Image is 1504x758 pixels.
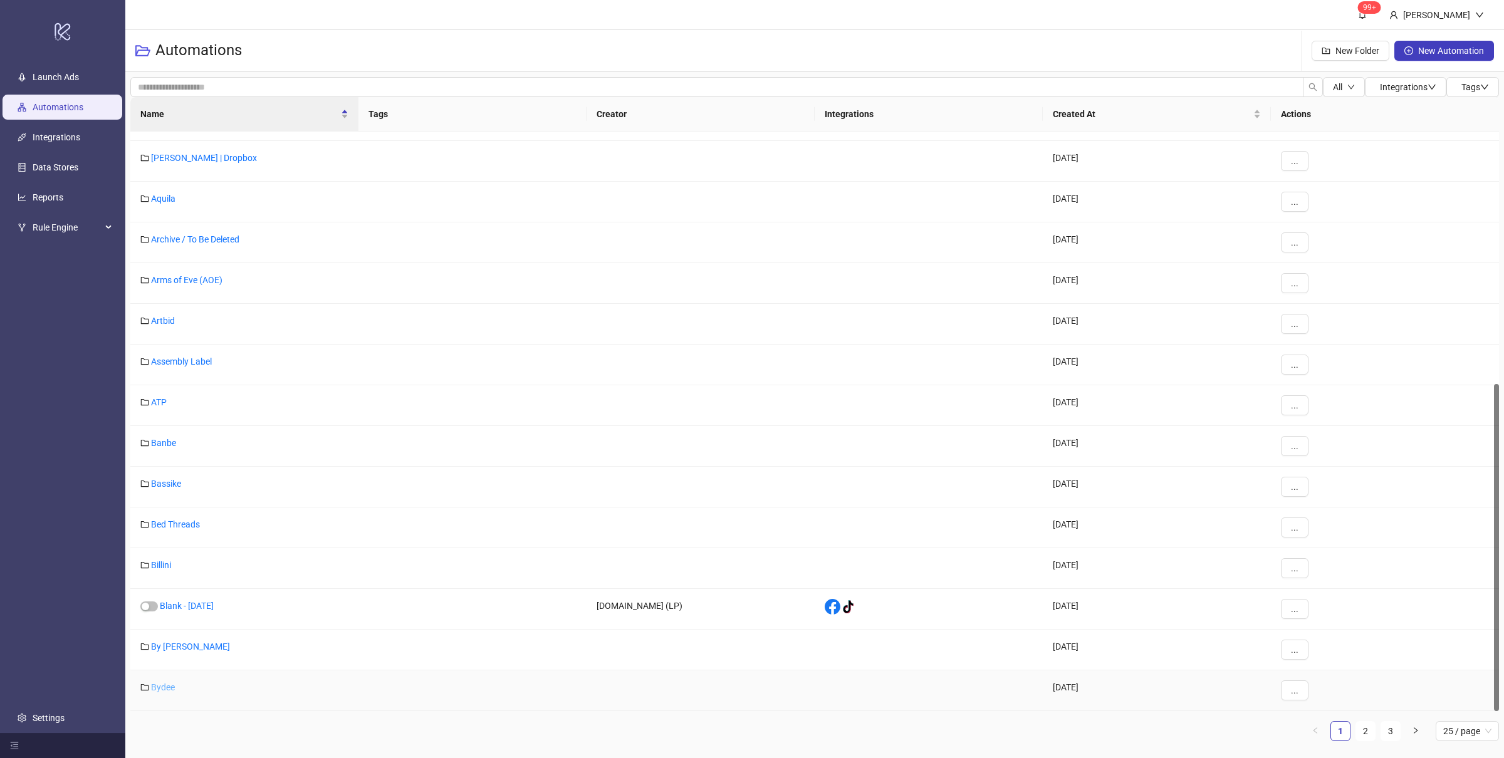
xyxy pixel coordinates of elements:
[1356,722,1375,740] a: 2
[1394,41,1494,61] button: New Automation
[140,276,149,284] span: folder
[151,641,230,652] a: By [PERSON_NAME]
[1281,273,1308,293] button: ...
[1330,721,1350,741] li: 1
[1333,82,1342,92] span: All
[140,235,149,244] span: folder
[1281,232,1308,252] button: ...
[1291,237,1298,247] span: ...
[1043,263,1271,304] div: [DATE]
[1347,83,1355,91] span: down
[1381,721,1401,741] li: 3
[140,642,149,651] span: folder
[1043,385,1271,426] div: [DATE]
[1305,721,1325,741] li: Previous Page
[140,107,338,121] span: Name
[140,439,149,447] span: folder
[151,356,212,366] a: Assembly Label
[1312,41,1389,61] button: New Folder
[1271,97,1499,132] th: Actions
[1281,640,1308,660] button: ...
[140,316,149,325] span: folder
[1291,563,1298,573] span: ...
[1281,517,1308,537] button: ...
[33,132,80,142] a: Integrations
[1412,727,1419,734] span: right
[151,682,175,692] a: Bydee
[1043,589,1271,630] div: [DATE]
[1291,604,1298,614] span: ...
[1331,722,1350,740] a: 1
[151,519,200,529] a: Bed Threads
[151,153,257,163] a: [PERSON_NAME] | Dropbox
[1355,721,1376,741] li: 2
[1291,441,1298,451] span: ...
[1043,630,1271,670] div: [DATE]
[1323,77,1365,97] button: Alldown
[151,479,181,489] a: Bassike
[1043,97,1271,132] th: Created At
[151,316,175,326] a: Artbid
[1281,151,1308,171] button: ...
[140,153,149,162] span: folder
[1305,721,1325,741] button: left
[1043,182,1271,222] div: [DATE]
[160,601,214,611] a: Blank - [DATE]
[140,561,149,569] span: folder
[10,741,19,750] span: menu-fold
[140,194,149,203] span: folder
[1291,522,1298,532] span: ...
[33,102,83,112] a: Automations
[151,397,167,407] a: ATP
[1043,467,1271,507] div: [DATE]
[33,72,79,82] a: Launch Ads
[1281,477,1308,497] button: ...
[33,192,63,202] a: Reports
[587,97,815,132] th: Creator
[140,479,149,488] span: folder
[151,234,239,244] a: Archive / To Be Deleted
[1418,46,1484,56] span: New Automation
[1312,727,1319,734] span: left
[815,97,1043,132] th: Integrations
[1291,482,1298,492] span: ...
[1308,83,1317,91] span: search
[140,683,149,692] span: folder
[1365,77,1446,97] button: Integrationsdown
[1358,10,1367,19] span: bell
[151,275,222,285] a: Arms of Eve (AOE)
[33,215,102,240] span: Rule Engine
[1043,670,1271,711] div: [DATE]
[18,223,26,232] span: fork
[1291,319,1298,329] span: ...
[140,520,149,529] span: folder
[358,97,587,132] th: Tags
[1381,722,1400,740] a: 3
[1043,548,1271,589] div: [DATE]
[1335,46,1379,56] span: New Folder
[1291,400,1298,410] span: ...
[1380,82,1436,92] span: Integrations
[1281,436,1308,456] button: ...
[1291,360,1298,370] span: ...
[1281,355,1308,375] button: ...
[140,398,149,407] span: folder
[1446,77,1499,97] button: Tagsdown
[1389,11,1398,19] span: user
[1406,721,1426,741] button: right
[1291,645,1298,655] span: ...
[151,560,171,570] a: Billini
[1428,83,1436,91] span: down
[1291,197,1298,207] span: ...
[33,162,78,172] a: Data Stores
[1398,8,1475,22] div: [PERSON_NAME]
[130,97,358,132] th: Name
[1043,141,1271,182] div: [DATE]
[1443,722,1491,740] span: 25 / page
[1043,222,1271,263] div: [DATE]
[1281,314,1308,334] button: ...
[135,43,150,58] span: folder-open
[1322,46,1330,55] span: folder-add
[1281,558,1308,578] button: ...
[1281,192,1308,212] button: ...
